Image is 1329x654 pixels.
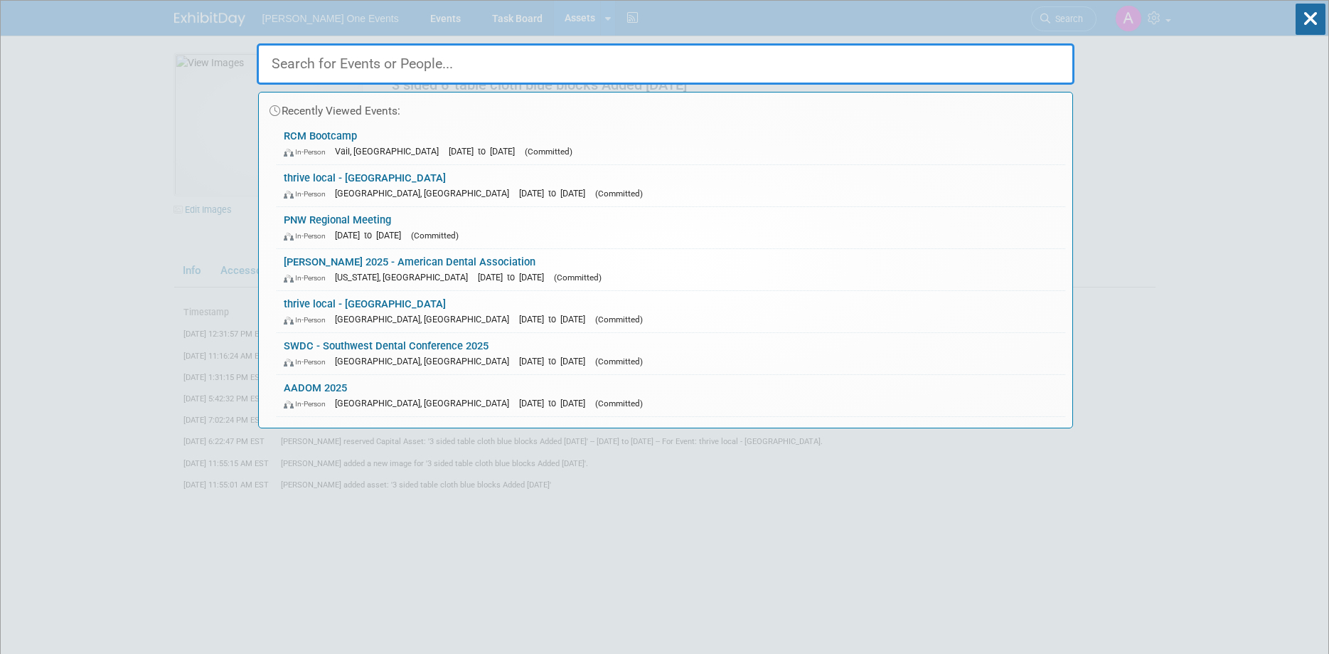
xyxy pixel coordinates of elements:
span: (Committed) [595,315,643,325]
span: [DATE] to [DATE] [335,230,408,241]
span: [US_STATE], [GEOGRAPHIC_DATA] [335,272,475,283]
span: In-Person [284,147,332,157]
span: (Committed) [525,147,572,157]
span: [GEOGRAPHIC_DATA], [GEOGRAPHIC_DATA] [335,356,516,366]
a: [PERSON_NAME] 2025 - American Dental Association In-Person [US_STATE], [GEOGRAPHIC_DATA] [DATE] t... [277,249,1065,290]
span: In-Person [284,189,332,199]
span: [GEOGRAPHIC_DATA], [GEOGRAPHIC_DATA] [335,314,516,325]
span: In-Person [284,399,332,408]
input: Search for Events or People... [257,43,1074,85]
a: thrive local - [GEOGRAPHIC_DATA] In-Person [GEOGRAPHIC_DATA], [GEOGRAPHIC_DATA] [DATE] to [DATE] ... [277,291,1065,332]
span: [DATE] to [DATE] [519,188,592,199]
span: (Committed) [554,273,602,283]
span: [GEOGRAPHIC_DATA], [GEOGRAPHIC_DATA] [335,188,516,199]
span: Vail, [GEOGRAPHIC_DATA] [335,146,446,157]
span: [GEOGRAPHIC_DATA], [GEOGRAPHIC_DATA] [335,398,516,408]
span: In-Person [284,315,332,325]
span: (Committed) [595,189,643,199]
span: [DATE] to [DATE] [519,398,592,408]
a: PNW Regional Meeting In-Person [DATE] to [DATE] (Committed) [277,207,1065,248]
span: In-Person [284,273,332,283]
span: In-Person [284,357,332,366]
a: RCM Bootcamp In-Person Vail, [GEOGRAPHIC_DATA] [DATE] to [DATE] (Committed) [277,123,1065,164]
span: (Committed) [595,357,643,366]
a: AADOM 2025 In-Person [GEOGRAPHIC_DATA], [GEOGRAPHIC_DATA] [DATE] to [DATE] (Committed) [277,375,1065,416]
a: thrive local - [GEOGRAPHIC_DATA] In-Person [GEOGRAPHIC_DATA], [GEOGRAPHIC_DATA] [DATE] to [DATE] ... [277,165,1065,206]
div: Recently Viewed Events: [266,93,1065,123]
span: [DATE] to [DATE] [519,356,592,366]
span: (Committed) [595,399,643,408]
span: In-Person [284,231,332,241]
span: [DATE] to [DATE] [519,314,592,325]
a: SWDC - Southwest Dental Conference 2025 In-Person [GEOGRAPHIC_DATA], [GEOGRAPHIC_DATA] [DATE] to ... [277,333,1065,374]
span: (Committed) [411,231,459,241]
span: [DATE] to [DATE] [478,272,551,283]
span: [DATE] to [DATE] [449,146,522,157]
